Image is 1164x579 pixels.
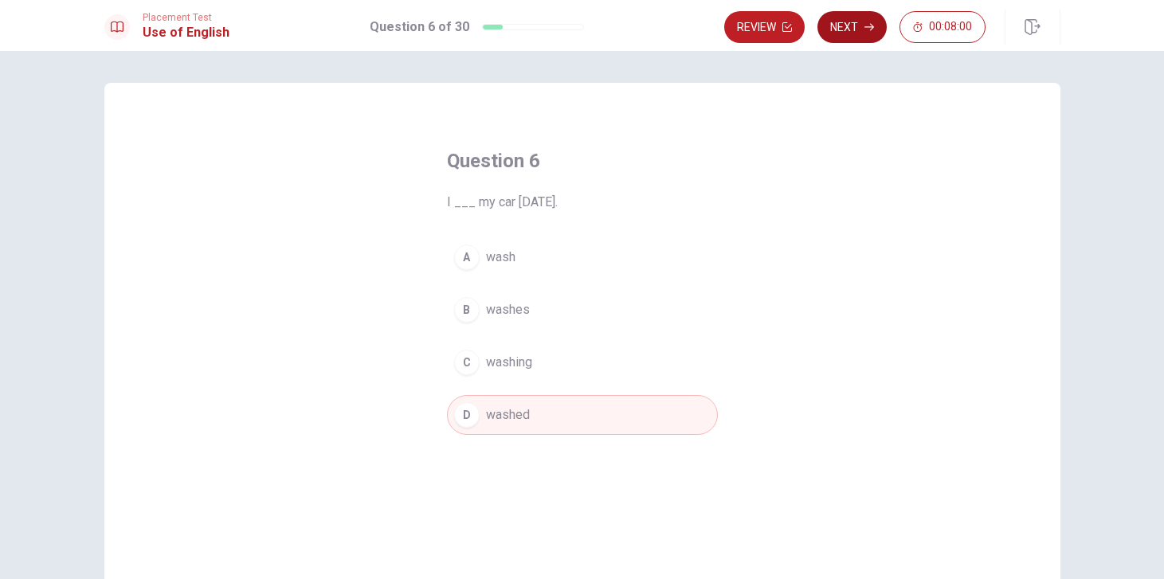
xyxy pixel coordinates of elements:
[486,248,515,267] span: wash
[370,18,469,37] h1: Question 6 of 30
[447,237,718,277] button: Awash
[447,193,718,212] span: I ___ my car [DATE].
[486,300,530,319] span: washes
[486,405,530,424] span: washed
[143,12,229,23] span: Placement Test
[454,245,480,270] div: A
[447,395,718,435] button: Dwashed
[447,290,718,330] button: Bwashes
[447,148,718,174] h4: Question 6
[817,11,887,43] button: Next
[454,402,480,428] div: D
[447,342,718,382] button: Cwashing
[486,353,532,372] span: washing
[724,11,805,43] button: Review
[929,21,972,33] span: 00:08:00
[899,11,986,43] button: 00:08:00
[454,297,480,323] div: B
[143,23,229,42] h1: Use of English
[454,350,480,375] div: C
